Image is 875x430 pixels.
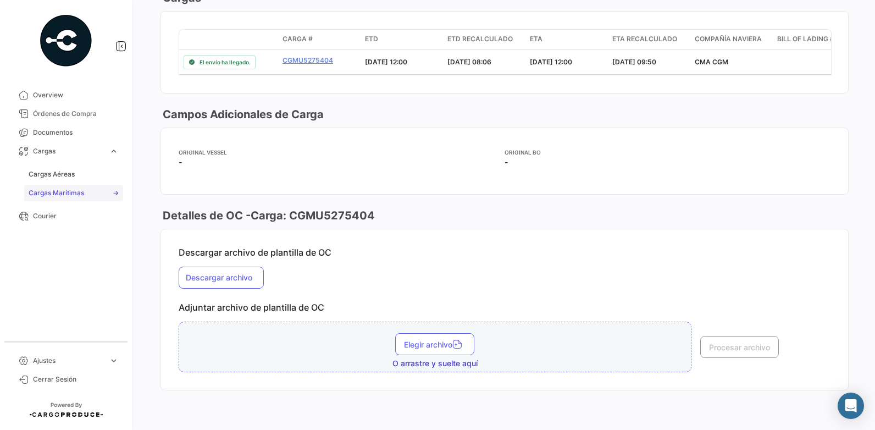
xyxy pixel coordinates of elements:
a: CGMU5275404 [283,56,356,65]
span: ETA Recalculado [612,34,677,44]
div: Abrir Intercom Messenger [838,393,864,419]
span: Órdenes de Compra [33,109,119,119]
span: Cargas Marítimas [29,188,84,198]
span: O arrastre y suelte aquí [392,358,478,369]
button: Descargar archivo [179,267,264,289]
datatable-header-cell: ETD Recalculado [443,30,525,49]
p: Adjuntar archivo de plantilla de OC [179,302,830,313]
datatable-header-cell: Compañía naviera [690,30,773,49]
span: El envío ha llegado. [200,58,251,67]
button: Elegir archivo [395,333,474,355]
span: Documentos [33,128,119,137]
app-card-info-title: ORIGINAL BO [505,148,830,157]
datatable-header-cell: ETA [525,30,608,49]
datatable-header-cell: Bill of Lading # [773,30,855,49]
span: Bill of Lading # [777,34,834,44]
a: Cargas Aéreas [24,166,123,183]
span: Cargas Aéreas [29,169,75,179]
span: Cargas [33,146,104,156]
span: [DATE] 09:50 [612,58,656,66]
span: ETD Recalculado [447,34,513,44]
span: - [179,157,182,167]
span: Carga # [283,34,313,44]
p: Descargar archivo de plantilla de OC [179,247,830,258]
span: [DATE] 12:00 [365,58,407,66]
span: Elegir archivo [404,340,466,349]
span: Courier [33,211,119,221]
datatable-header-cell: ETD [361,30,443,49]
a: Órdenes de Compra [9,104,123,123]
span: ETA [530,34,542,44]
button: Procesar archivo [700,336,779,358]
h3: Detalles de OC - Carga: CGMU5275404 [160,208,375,223]
span: Compañía naviera [695,34,762,44]
span: [DATE] 08:06 [447,58,491,66]
span: expand_more [109,356,119,366]
img: powered-by.png [38,13,93,68]
span: [DATE] 12:00 [530,58,572,66]
app-card-info-title: ORIGINAL VESSEL [179,148,505,157]
a: Documentos [9,123,123,142]
a: Courier [9,207,123,225]
span: expand_more [109,146,119,156]
datatable-header-cell: ETA Recalculado [608,30,690,49]
span: Ajustes [33,356,104,366]
span: ETD [365,34,378,44]
span: Procesar archivo [709,343,770,352]
a: Cargas Marítimas [24,185,123,201]
span: Cerrar Sesión [33,374,119,384]
span: Overview [33,90,119,100]
datatable-header-cell: Carga # [278,30,361,49]
span: CMA CGM [695,58,728,66]
span: - [505,157,508,167]
a: Overview [9,86,123,104]
h3: Campos Adicionales de Carga [160,107,324,122]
